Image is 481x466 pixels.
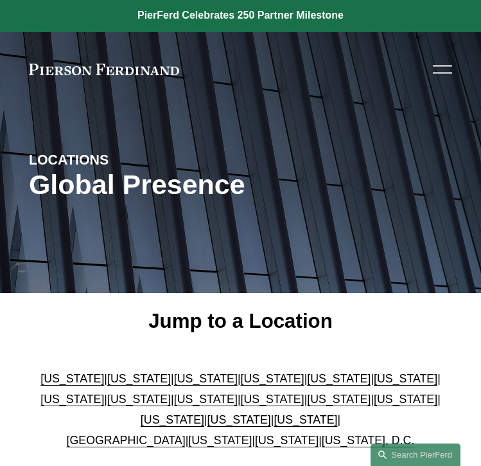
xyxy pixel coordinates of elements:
a: [US_STATE] [40,393,104,406]
a: [US_STATE] [40,372,104,385]
a: [US_STATE], D.C. [322,434,415,447]
h4: LOCATIONS [29,152,452,169]
a: [US_STATE] [174,372,238,385]
a: [US_STATE] [188,434,252,447]
a: [US_STATE] [241,372,304,385]
a: [US_STATE] [255,434,319,447]
a: [US_STATE] [374,372,437,385]
a: [US_STATE] [107,372,171,385]
a: [US_STATE] [274,413,337,426]
a: [US_STATE] [174,393,238,406]
a: [GEOGRAPHIC_DATA] [67,434,186,447]
a: [US_STATE] [141,413,204,426]
a: [US_STATE] [107,393,171,406]
a: [US_STATE] [307,393,371,406]
h1: Global Presence [29,169,452,201]
a: Search this site [371,444,460,466]
a: [US_STATE] [307,372,371,385]
h2: Jump to a Location [29,309,452,334]
a: [US_STATE] [207,413,271,426]
p: | | | | | | | | | | | | | | | | | | [29,368,452,451]
a: [US_STATE] [241,393,304,406]
a: [US_STATE] [374,393,437,406]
